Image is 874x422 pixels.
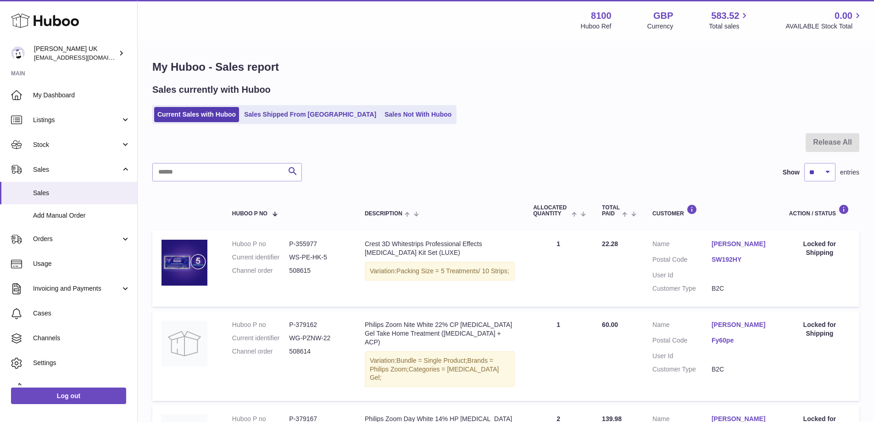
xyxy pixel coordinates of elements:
[289,334,346,343] dd: WG-PZNW-22
[789,321,850,338] div: Locked for Shipping
[712,321,771,329] a: [PERSON_NAME]
[232,321,289,329] dt: Huboo P no
[154,107,239,122] a: Current Sales with Huboo
[33,211,130,220] span: Add Manual Order
[33,359,130,367] span: Settings
[652,336,712,347] dt: Postal Code
[33,116,121,124] span: Listings
[602,205,620,217] span: Total paid
[653,10,673,22] strong: GBP
[709,22,750,31] span: Total sales
[232,347,289,356] dt: Channel order
[365,262,515,281] div: Variation:
[232,253,289,262] dt: Current identifier
[712,240,771,248] a: [PERSON_NAME]
[232,240,289,248] dt: Huboo P no
[652,255,712,266] dt: Postal Code
[647,22,674,31] div: Currency
[370,357,493,373] span: Brands = Philips Zoom;
[232,266,289,275] dt: Channel order
[11,388,126,404] a: Log out
[783,168,800,177] label: Show
[33,235,121,243] span: Orders
[365,211,402,217] span: Description
[34,54,135,61] span: [EMAIL_ADDRESS][DOMAIN_NAME]
[232,211,267,217] span: Huboo P no
[652,321,712,332] dt: Name
[33,383,130,392] span: Returns
[652,271,712,280] dt: User Id
[33,165,121,174] span: Sales
[602,321,618,328] span: 60.00
[712,365,771,374] dd: B2C
[365,351,515,388] div: Variation:
[712,284,771,293] dd: B2C
[289,347,346,356] dd: 508614
[289,240,346,248] dd: P-355977
[33,284,121,293] span: Invoicing and Payments
[652,284,712,293] dt: Customer Type
[711,10,739,22] span: 583.52
[33,189,130,197] span: Sales
[652,240,712,251] dt: Name
[152,84,271,96] h2: Sales currently with Huboo
[709,10,750,31] a: 583.52 Total sales
[33,334,130,343] span: Channels
[524,231,593,307] td: 1
[840,168,859,177] span: entries
[652,204,771,217] div: Customer
[789,204,850,217] div: Action / Status
[33,309,130,318] span: Cases
[289,266,346,275] dd: 508615
[581,22,612,31] div: Huboo Ref
[33,91,130,100] span: My Dashboard
[712,336,771,345] a: Fy60pe
[11,46,25,60] img: emotion88hk@gmail.com
[712,255,771,264] a: SW192HY
[381,107,455,122] a: Sales Not With Huboo
[241,107,379,122] a: Sales Shipped From [GEOGRAPHIC_DATA]
[161,321,207,366] img: no-photo.jpg
[34,45,117,62] div: [PERSON_NAME] UK
[591,10,612,22] strong: 8100
[289,321,346,329] dd: P-379162
[396,267,509,275] span: Packing Size = 5 Treatments/ 10 Strips;
[602,240,618,248] span: 22.28
[524,311,593,401] td: 1
[652,352,712,360] dt: User Id
[835,10,852,22] span: 0.00
[152,60,859,74] h1: My Huboo - Sales report
[533,205,569,217] span: ALLOCATED Quantity
[289,253,346,262] dd: WS-PE-HK-5
[789,240,850,257] div: Locked for Shipping
[785,22,863,31] span: AVAILABLE Stock Total
[33,259,130,268] span: Usage
[652,365,712,374] dt: Customer Type
[396,357,468,364] span: Bundle = Single Product;
[785,10,863,31] a: 0.00 AVAILABLE Stock Total
[370,366,499,382] span: Categories = [MEDICAL_DATA] Gel;
[365,240,515,257] div: Crest 3D Whitestrips Professional Effects [MEDICAL_DATA] Kit Set (LUXE)
[33,141,121,149] span: Stock
[232,334,289,343] dt: Current identifier
[161,240,207,286] img: 81001645149195.jpg
[365,321,515,347] div: Philips Zoom Nite White 22% CP [MEDICAL_DATA] Gel Take Home Treatment ([MEDICAL_DATA] + ACP)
